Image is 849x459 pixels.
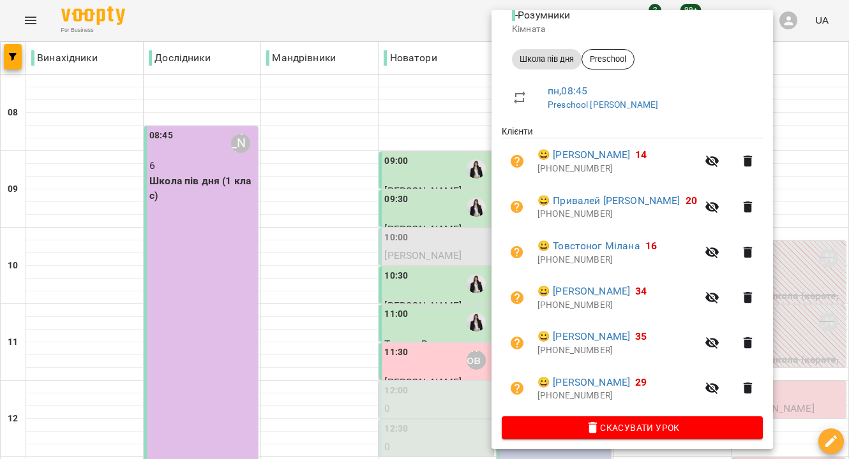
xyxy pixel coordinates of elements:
span: 16 [645,240,657,252]
button: Візит ще не сплачено. Додати оплату? [502,328,532,358]
span: 35 [635,330,647,342]
div: Preschool [582,49,635,69]
button: Візит ще не сплачено. Додати оплату? [502,282,532,313]
span: 20 [686,194,697,207]
p: [PHONE_NUMBER] [537,344,697,357]
button: Візит ще не сплачено. Додати оплату? [502,237,532,268]
span: Скасувати Урок [512,420,753,435]
a: Preschool [PERSON_NAME] [548,99,658,110]
ul: Клієнти [502,125,763,416]
p: [PHONE_NUMBER] [537,299,697,312]
span: 34 [635,285,647,297]
span: Школа пів дня [512,54,582,65]
button: Скасувати Урок [502,416,763,439]
span: Preschool [582,54,634,65]
a: 😀 [PERSON_NAME] [537,375,630,390]
p: [PHONE_NUMBER] [537,390,697,402]
p: [PHONE_NUMBER] [537,163,697,175]
button: Візит ще не сплачено. Додати оплату? [502,373,532,404]
a: 😀 Товстоног Мілана [537,238,640,254]
p: Кімната [512,23,753,36]
p: [PHONE_NUMBER] [537,254,697,266]
p: [PHONE_NUMBER] [537,208,697,221]
button: Візит ще не сплачено. Додати оплату? [502,192,532,222]
a: 😀 [PERSON_NAME] [537,329,630,344]
a: 😀 [PERSON_NAME] [537,147,630,163]
span: - Розумники [512,9,573,21]
a: 😀 Привалей [PERSON_NAME] [537,193,680,208]
a: пн , 08:45 [548,85,587,97]
span: 29 [635,376,647,388]
span: 14 [635,149,647,161]
a: 😀 [PERSON_NAME] [537,284,630,299]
